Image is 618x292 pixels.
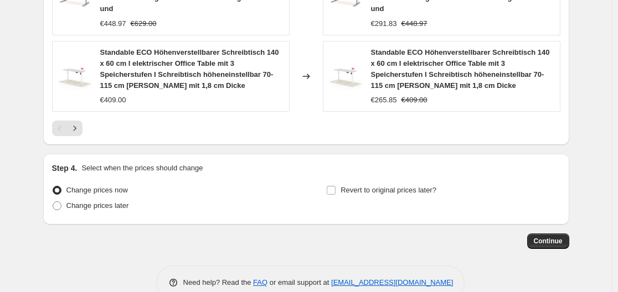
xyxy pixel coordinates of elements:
[331,278,453,286] a: [EMAIL_ADDRESS][DOMAIN_NAME]
[66,201,129,210] span: Change prices later
[52,163,78,174] h2: Step 4.
[58,60,91,93] img: 61l4ADLcHSL_80x.jpg
[52,121,83,136] nav: Pagination
[401,18,428,29] strike: €448.97
[329,60,362,93] img: 61l4ADLcHSL_80x.jpg
[183,278,254,286] span: Need help? Read the
[341,186,436,194] span: Revert to original prices later?
[371,18,397,29] div: €291.83
[534,237,563,246] span: Continue
[371,48,550,90] span: Standable ECO Höhenverstellbarer Schreibtisch 140 x 60 cm I elektrischer Office Table mit 3 Speic...
[81,163,203,174] p: Select when the prices should change
[401,95,428,106] strike: €409.00
[253,278,267,286] a: FAQ
[100,95,126,106] div: €409.00
[131,18,157,29] strike: €629.00
[527,233,569,249] button: Continue
[66,186,128,194] span: Change prices now
[67,121,83,136] button: Next
[267,278,331,286] span: or email support at
[100,18,126,29] div: €448.97
[371,95,397,106] div: €265.85
[100,48,279,90] span: Standable ECO Höhenverstellbarer Schreibtisch 140 x 60 cm I elektrischer Office Table mit 3 Speic...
